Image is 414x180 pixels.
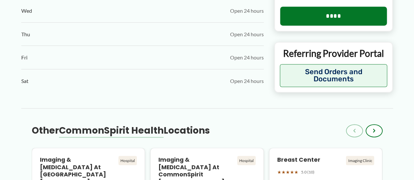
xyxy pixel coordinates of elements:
h3: Other Locations [32,125,210,137]
span: Open 24 hours [230,29,264,39]
span: 5.0 (10) [301,168,315,175]
span: Wed [21,6,32,16]
button: Send Orders and Documents [280,64,387,87]
span: ★ [290,168,294,176]
div: Hospital [237,156,256,165]
span: Open 24 hours [230,76,264,86]
span: Open 24 hours [230,53,264,62]
span: CommonSpirit Health [59,124,164,137]
button: › [366,124,383,137]
button: ‹ [346,124,363,137]
span: Open 24 hours [230,6,264,16]
span: ‹ [353,127,356,135]
div: Hospital [118,156,137,165]
p: Referring Provider Portal [280,47,387,59]
span: Sat [21,76,28,86]
span: ★ [286,168,290,176]
span: Thu [21,29,30,39]
span: Fri [21,53,27,62]
span: ★ [294,168,298,176]
div: Imaging Clinic [346,156,374,165]
span: ★ [277,168,281,176]
span: ★ [281,168,286,176]
span: › [373,127,375,135]
h4: Breast Center [277,156,344,163]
